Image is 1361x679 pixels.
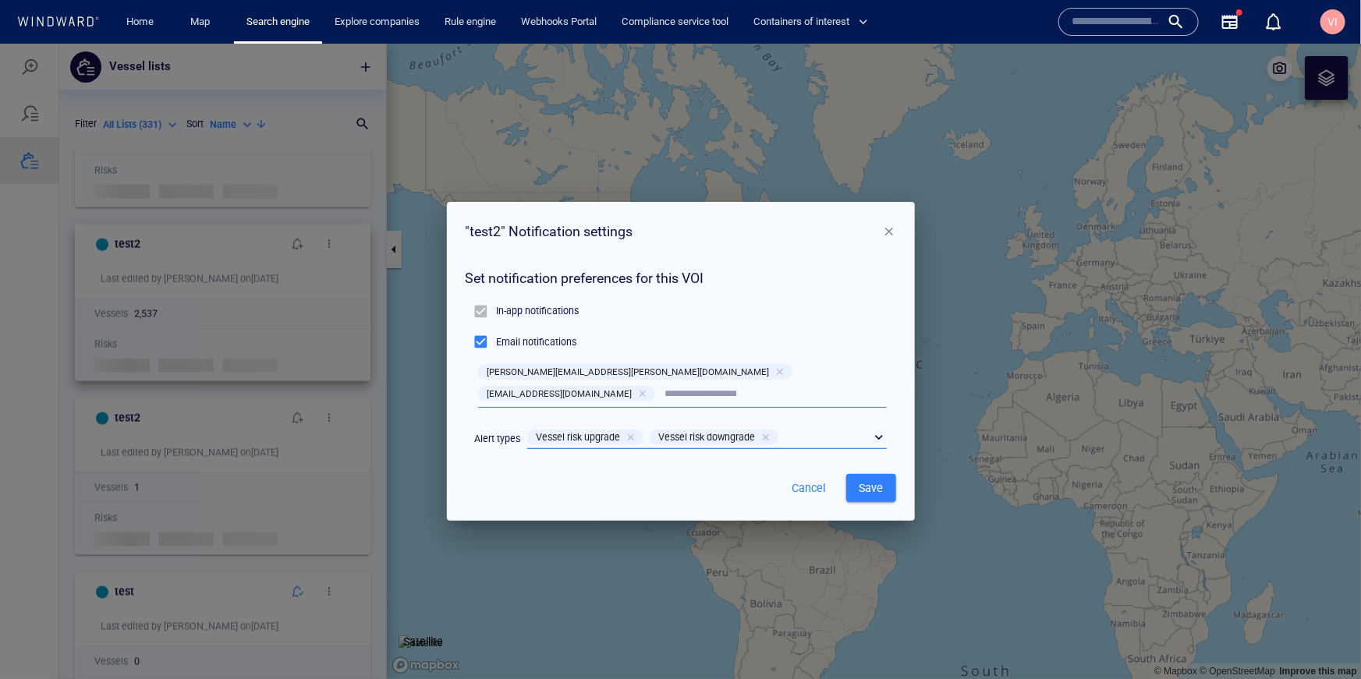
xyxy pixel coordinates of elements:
[478,320,792,336] div: [PERSON_NAME][EMAIL_ADDRESS][PERSON_NAME][DOMAIN_NAME]
[496,260,579,274] p: In-app notifications
[747,9,881,36] button: Containers of interest
[121,9,161,36] a: Home
[478,345,642,355] span: [EMAIL_ADDRESS][DOMAIN_NAME]
[466,224,896,246] h6: Set notification preferences for this VOI
[790,435,828,454] span: Cancel
[438,9,502,36] a: Rule engine
[846,430,896,459] button: Save
[478,342,655,358] div: [EMAIL_ADDRESS][DOMAIN_NAME]
[1317,6,1349,37] button: VI
[650,386,778,401] div: Vessel risk downgrade
[515,9,603,36] a: Webhooks Portal
[784,430,834,459] button: Cancel
[496,292,576,306] p: Email notifications
[859,435,884,454] span: Save
[178,9,228,36] button: Map
[470,177,502,200] h6: test2
[659,387,756,401] p: Vessel risk downgrade
[615,9,735,36] a: Compliance service tool
[1264,12,1283,31] div: Notification center
[466,177,633,200] h6: " " Notification settings
[184,9,222,36] a: Map
[240,9,316,36] a: Search engine
[478,323,779,334] span: [PERSON_NAME][EMAIL_ADDRESS][PERSON_NAME][DOMAIN_NAME]
[115,9,165,36] button: Home
[537,387,621,401] p: Vessel risk upgrade
[1295,609,1349,667] iframe: Chat
[328,9,426,36] a: Explore companies
[527,386,643,401] div: Vessel risk upgrade
[753,13,868,31] span: Containers of interest
[475,388,521,402] p: Alert types
[1328,16,1338,28] span: VI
